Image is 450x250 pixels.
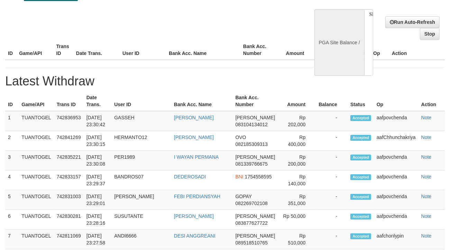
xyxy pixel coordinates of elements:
[374,190,419,210] td: aafpovchenda
[236,201,268,206] span: 082269702108
[421,115,432,120] a: Note
[111,230,171,249] td: ANDI6666
[316,210,348,230] td: -
[278,210,316,230] td: Rp 50,000
[111,131,171,151] td: HERMANTO12
[5,170,19,190] td: 4
[374,230,419,249] td: aafchonlypin
[277,40,314,60] th: Amount
[316,170,348,190] td: -
[419,91,445,111] th: Action
[5,40,16,60] th: ID
[316,111,348,131] td: -
[236,174,244,179] span: BNI
[348,91,374,111] th: Status
[421,174,432,179] a: Note
[54,170,84,190] td: 742833157
[236,161,268,167] span: 081339766675
[120,40,166,60] th: User ID
[84,230,112,249] td: [DATE] 23:27:58
[54,40,73,60] th: Trans ID
[5,91,19,111] th: ID
[350,115,371,121] span: Accepted
[314,9,364,76] div: PGA Site Balance /
[111,210,171,230] td: SUSUTANTE
[73,40,120,60] th: Date Trans.
[19,190,54,210] td: TUANTOGEL
[174,154,219,160] a: I WAYAN PERMANA
[19,210,54,230] td: TUANTOGEL
[111,91,171,111] th: User ID
[421,233,432,239] a: Note
[84,111,112,131] td: [DATE] 23:30:42
[245,174,272,179] span: 1754558595
[374,131,419,151] td: aafChhunchakriya
[174,194,220,199] a: FEBI PERDIANSYAH
[54,151,84,170] td: 742835221
[54,131,84,151] td: 742841269
[278,190,316,210] td: Rp 351,000
[421,213,432,219] a: Note
[84,151,112,170] td: [DATE] 23:30:08
[174,213,214,219] a: [PERSON_NAME]
[174,135,214,140] a: [PERSON_NAME]
[54,111,84,131] td: 742836953
[54,230,84,249] td: 742811069
[5,230,19,249] td: 7
[19,111,54,131] td: TUANTOGEL
[374,111,419,131] td: aafpovchenda
[236,115,275,120] span: [PERSON_NAME]
[5,74,445,88] h1: Latest Withdraw
[240,40,277,60] th: Bank Acc. Number
[350,155,371,160] span: Accepted
[421,194,432,199] a: Note
[5,190,19,210] td: 5
[19,230,54,249] td: TUANTOGEL
[316,131,348,151] td: -
[166,40,240,60] th: Bank Acc. Name
[54,91,84,111] th: Trans ID
[236,233,275,239] span: [PERSON_NAME]
[374,91,419,111] th: Op
[370,40,389,60] th: Op
[236,141,268,147] span: 082185309313
[316,151,348,170] td: -
[236,154,275,160] span: [PERSON_NAME]
[111,170,171,190] td: BANDROS07
[421,135,432,140] a: Note
[278,91,316,111] th: Amount
[350,194,371,200] span: Accepted
[236,194,252,199] span: GOPAY
[236,220,268,226] span: 083877627722
[5,151,19,170] td: 3
[5,111,19,131] td: 1
[278,151,316,170] td: Rp 200,000
[278,131,316,151] td: Rp 400,000
[385,16,440,28] a: Run Auto-Refresh
[389,40,445,60] th: Action
[54,210,84,230] td: 742830281
[171,91,233,111] th: Bank Acc. Name
[350,174,371,180] span: Accepted
[316,230,348,249] td: -
[278,230,316,249] td: Rp 510,000
[84,210,112,230] td: [DATE] 23:28:16
[421,154,432,160] a: Note
[236,213,275,219] span: [PERSON_NAME]
[316,190,348,210] td: -
[374,210,419,230] td: aafpovchenda
[84,91,112,111] th: Date Trans.
[174,174,206,179] a: DEDEROSADI
[19,151,54,170] td: TUANTOGEL
[19,91,54,111] th: Game/API
[111,111,171,131] td: GASSEH
[174,233,215,239] a: DESI ANGGREANI
[374,151,419,170] td: aafpovchenda
[111,151,171,170] td: PER1989
[54,190,84,210] td: 742831003
[236,240,268,246] span: 089518510765
[233,91,279,111] th: Bank Acc. Number
[236,122,268,127] span: 083104134012
[316,91,348,111] th: Balance
[111,190,171,210] td: [PERSON_NAME]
